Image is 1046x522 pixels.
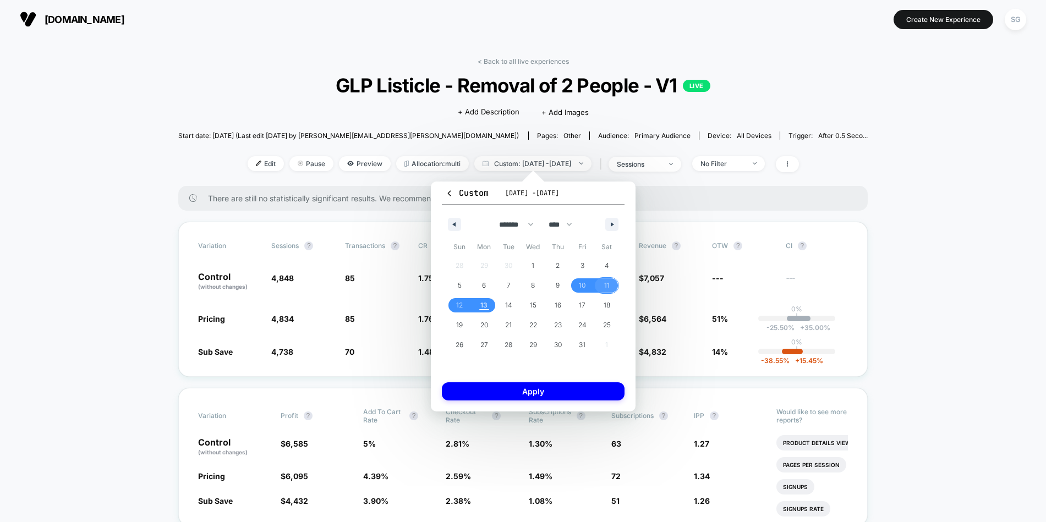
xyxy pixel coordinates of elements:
span: 4,832 [644,347,666,356]
span: OTW [712,241,773,250]
span: 24 [578,315,587,335]
span: 6 [482,276,486,295]
span: Profit [281,411,298,420]
span: Allocation: multi [396,156,469,171]
span: Pricing [198,314,225,323]
span: 4,432 [286,496,308,505]
button: 2 [545,256,570,276]
span: all devices [737,131,771,140]
p: Control [198,438,270,457]
span: 28 [505,335,512,355]
button: 10 [570,276,595,295]
span: 1.26 [694,496,710,505]
button: 4 [594,256,619,276]
p: | [796,313,798,321]
div: No Filter [700,160,744,168]
span: 8 [531,276,535,295]
span: $ [281,496,308,505]
a: < Back to all live experiences [478,57,569,65]
span: 14% [712,347,728,356]
button: ? [391,241,399,250]
button: 22 [521,315,546,335]
span: Revenue [639,241,666,250]
img: end [669,163,673,165]
button: Custom[DATE] -[DATE] [442,187,625,205]
span: Sun [447,238,472,256]
span: Pricing [198,471,225,481]
img: calendar [483,161,489,166]
li: Product Details Views Rate [776,435,877,450]
li: Pages Per Session [776,457,846,472]
span: 72 [611,471,621,481]
button: 3 [570,256,595,276]
span: 30 [554,335,562,355]
img: edit [256,161,261,166]
img: Visually logo [20,11,36,28]
span: (without changes) [198,283,248,290]
span: $ [639,273,664,283]
span: 22 [529,315,537,335]
span: + Add Description [458,107,519,118]
span: $ [639,314,666,323]
span: 6,095 [286,471,308,481]
button: ? [672,241,681,250]
span: 1.49 % [529,471,552,481]
span: CR [418,241,428,250]
span: 1.48 % [418,347,442,356]
button: 5 [447,276,472,295]
span: 51 [611,496,620,505]
button: 30 [545,335,570,355]
span: Primary Audience [634,131,691,140]
span: --- [786,275,848,291]
span: 17 [579,295,585,315]
span: 4,834 [271,314,294,323]
span: GLP Listicle - Removal of 2 People - V1 [212,74,833,97]
span: 85 [345,314,355,323]
span: 3 [580,256,584,276]
span: Mon [472,238,497,256]
button: ? [798,241,807,250]
span: Sub Save [198,347,233,356]
button: 18 [594,295,619,315]
span: 19 [456,315,463,335]
p: LIVE [683,80,710,92]
button: Create New Experience [894,10,993,29]
span: Thu [545,238,570,256]
span: 16 [555,295,561,315]
span: 23 [554,315,562,335]
span: 12 [456,295,463,315]
span: 6,564 [644,314,666,323]
span: IPP [694,411,704,420]
button: 1 [521,256,546,276]
div: sessions [617,160,661,168]
span: [DOMAIN_NAME] [45,14,124,25]
span: 5 [458,276,462,295]
span: 2.59 % [446,471,471,481]
span: Custom [445,188,489,199]
button: SG [1001,8,1029,31]
button: 20 [472,315,497,335]
span: 51% [712,314,728,323]
span: 1.76 % [418,314,441,323]
button: ? [733,241,742,250]
button: 29 [521,335,546,355]
span: 1.34 [694,471,710,481]
span: [DATE] - [DATE] [505,189,559,197]
span: 26 [456,335,463,355]
span: 31 [579,335,585,355]
span: Custom: [DATE] - [DATE] [474,156,592,171]
button: ? [710,411,719,420]
span: 1.75 % [418,273,441,283]
span: 27 [480,335,488,355]
span: 4 [605,256,609,276]
span: CI [786,241,846,250]
button: 19 [447,315,472,335]
button: 11 [594,276,619,295]
span: (without changes) [198,449,248,455]
li: Signups [776,479,814,494]
button: 21 [496,315,521,335]
span: -38.55 % [761,356,790,365]
span: 5 % [363,439,376,448]
p: 0% [791,338,802,346]
button: 12 [447,295,472,315]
